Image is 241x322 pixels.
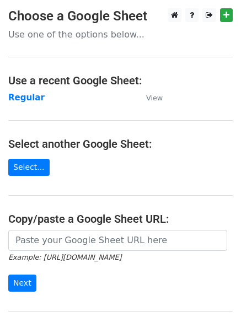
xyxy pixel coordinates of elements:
[8,253,121,261] small: Example: [URL][DOMAIN_NAME]
[8,93,45,103] a: Regular
[8,8,233,24] h3: Choose a Google Sheet
[135,93,163,103] a: View
[8,74,233,87] h4: Use a recent Google Sheet:
[8,159,50,176] a: Select...
[8,29,233,40] p: Use one of the options below...
[8,275,36,292] input: Next
[8,212,233,226] h4: Copy/paste a Google Sheet URL:
[8,137,233,151] h4: Select another Google Sheet:
[146,94,163,102] small: View
[8,230,227,251] input: Paste your Google Sheet URL here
